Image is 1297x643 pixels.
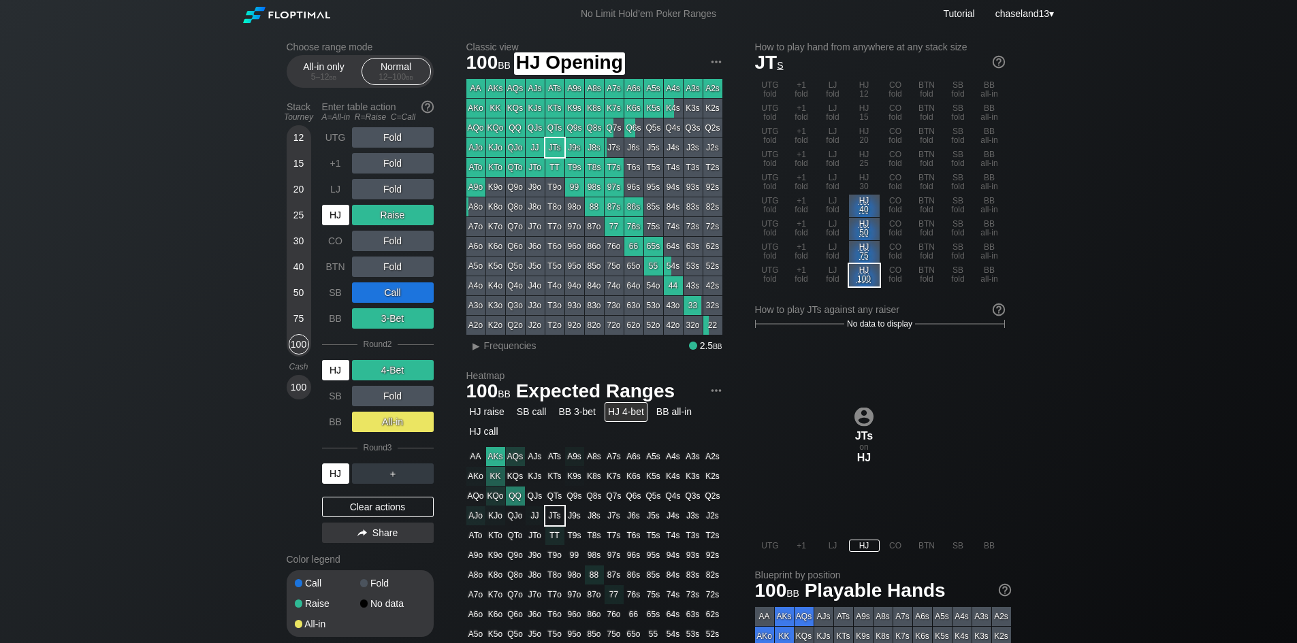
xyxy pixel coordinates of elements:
div: BTN fold [912,171,942,194]
div: K6s [624,99,643,118]
div: 65s [644,237,663,256]
div: K9o [486,178,505,197]
div: K2s [703,99,722,118]
div: A7s [605,79,624,98]
div: SB fold [943,264,974,286]
div: A4s [664,79,683,98]
div: +1 fold [786,171,817,194]
div: A9o [466,178,485,197]
div: Call [352,282,434,303]
div: Q3o [506,296,525,315]
div: K9s [565,99,584,118]
div: J7o [526,217,545,236]
div: 74o [605,276,624,295]
div: LJ fold [818,218,848,240]
div: +1 fold [786,264,817,286]
div: Fold [352,231,434,251]
div: 72s [703,217,722,236]
div: KQs [506,99,525,118]
div: AJo [466,138,485,157]
div: BB all-in [974,148,1005,171]
div: BTN [322,257,349,277]
div: UTG fold [755,195,786,217]
div: UTG fold [755,102,786,125]
div: UTG fold [755,218,786,240]
div: HJ 30 [849,171,880,194]
div: J7s [605,138,624,157]
div: 83s [684,197,703,216]
div: QTo [506,158,525,177]
div: ATo [466,158,485,177]
div: UTG fold [755,241,786,263]
div: Q6s [624,118,643,137]
div: Fold [352,153,434,174]
div: 43s [684,276,703,295]
h2: Classic view [466,42,722,52]
div: No Limit Hold’em Poker Ranges [560,8,737,22]
div: +1 fold [786,125,817,148]
div: +1 fold [786,195,817,217]
div: J3s [684,138,703,157]
div: 93o [565,296,584,315]
div: J6s [624,138,643,157]
img: share.864f2f62.svg [357,529,367,537]
div: Q7o [506,217,525,236]
div: 100 [289,334,309,355]
div: K2o [486,316,505,335]
div: J5s [644,138,663,157]
div: HJ 20 [849,125,880,148]
div: SB fold [943,171,974,194]
div: 73s [684,217,703,236]
div: J5o [526,257,545,276]
div: CO fold [880,171,911,194]
div: T5s [644,158,663,177]
div: 94s [664,178,683,197]
div: CO fold [880,264,911,286]
div: 65o [624,257,643,276]
div: Q6o [506,237,525,256]
div: 5 – 12 [295,72,353,82]
div: K3s [684,99,703,118]
div: 85s [644,197,663,216]
div: +1 fold [786,102,817,125]
div: J8o [526,197,545,216]
div: KJs [526,99,545,118]
div: T7o [545,217,564,236]
img: Floptimal logo [243,7,330,23]
div: 54s [664,257,683,276]
div: All-in [295,619,360,629]
div: 42s [703,276,722,295]
div: BTN fold [912,148,942,171]
div: 96s [624,178,643,197]
div: 54o [644,276,663,295]
div: T3o [545,296,564,315]
div: Normal [365,59,428,84]
div: LJ fold [818,79,848,101]
span: bb [498,56,511,71]
div: BTN fold [912,218,942,240]
div: TT [545,158,564,177]
div: +1 fold [786,79,817,101]
div: SB fold [943,218,974,240]
div: AKs [486,79,505,98]
div: BB all-in [974,241,1005,263]
div: 95o [565,257,584,276]
div: 55 [644,257,663,276]
div: BB all-in [974,171,1005,194]
div: Q5o [506,257,525,276]
div: 33 [684,296,703,315]
div: No data [360,599,426,608]
div: UTG fold [755,171,786,194]
div: JTo [526,158,545,177]
div: LJ fold [818,102,848,125]
div: A4o [466,276,485,295]
div: T4o [545,276,564,295]
div: KQo [486,118,505,137]
a: Tutorial [944,8,975,19]
div: A9s [565,79,584,98]
div: Tourney [281,112,317,122]
div: 62s [703,237,722,256]
div: On the cusp: play or fold. [849,195,880,217]
div: 62o [624,316,643,335]
div: K4o [486,276,505,295]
